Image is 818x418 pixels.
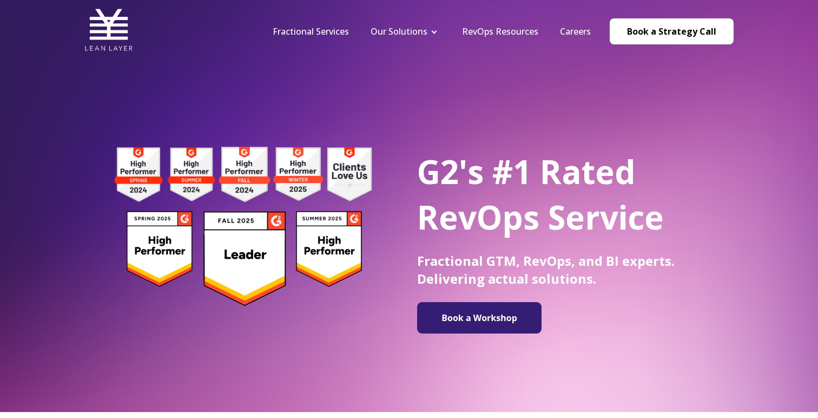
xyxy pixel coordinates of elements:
[417,149,664,239] span: G2's #1 Rated RevOps Service
[262,25,602,37] div: Navigation Menu
[84,5,133,54] img: Lean Layer Logo
[423,306,536,329] img: Book a Workshop
[417,252,675,288] span: Fractional GTM, RevOps, and BI experts. Delivering actual solutions.
[462,25,538,37] a: RevOps Resources
[610,18,734,44] a: Book a Strategy Call
[371,25,427,37] a: Our Solutions
[273,25,349,37] a: Fractional Services
[560,25,591,37] a: Careers
[95,143,390,309] img: g2 badges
